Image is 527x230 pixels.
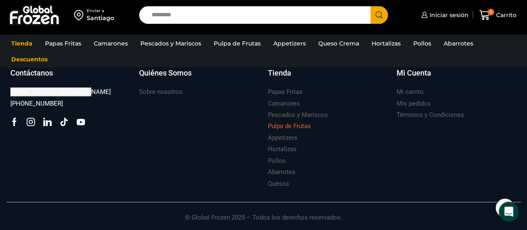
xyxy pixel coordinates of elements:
iframe: Intercom live chat [499,202,519,222]
h3: Mi Cuenta [396,68,431,78]
a: Queso Crema [314,35,363,51]
a: Pulpa de Frutas [268,121,311,132]
span: Iniciar sesión [427,11,469,19]
h3: Papas Fritas [268,88,302,96]
h3: Pulpa de Frutas [268,122,311,131]
h3: Sobre nosotros [139,88,182,96]
a: Mis pedidos [396,98,430,109]
h3: Tienda [268,68,291,78]
a: Pollos [409,35,435,51]
h3: Quesos [268,179,289,188]
a: Hortalizas [367,35,405,51]
a: Abarrotes [440,35,477,51]
h3: Mis pedidos [396,99,430,108]
h3: Abarrotes [268,168,295,177]
a: Pescados y Mariscos [136,35,205,51]
a: [PHONE_NUMBER] [10,98,63,109]
div: Enviar a [87,8,114,14]
h3: Pescados y Mariscos [268,111,328,119]
a: Sobre nosotros [139,86,182,98]
h3: Appetizers [268,134,297,142]
a: Contáctanos [10,68,131,87]
h3: Términos y Condiciones [396,111,464,119]
h3: Pollos [268,157,286,165]
a: Iniciar sesión [419,7,469,23]
h3: Contáctanos [10,68,53,78]
a: Tienda [7,35,37,51]
a: Tienda [268,68,388,87]
a: Mi carrito [396,86,423,98]
span: Carrito [494,11,517,19]
a: Descuentos [7,51,52,67]
h3: [PHONE_NUMBER] [10,99,63,108]
a: Appetizers [269,35,310,51]
a: Camarones [268,98,300,109]
a: Appetizers [268,132,297,144]
a: Pollos [268,155,286,167]
a: Quiénes Somos [139,68,260,87]
p: © Global Frozen 2025 – Todos los derechos reservados. [6,202,521,222]
a: Papas Fritas [41,35,85,51]
a: Hortalizas [268,144,297,155]
h3: Mi carrito [396,88,423,96]
a: Pescados y Mariscos [268,109,328,121]
a: Abarrotes [268,167,295,178]
a: Camarones [90,35,132,51]
a: Papas Fritas [268,86,302,98]
a: Quesos [268,178,289,190]
a: 0 Carrito [477,5,519,25]
h3: Camarones [268,99,300,108]
h3: Quiénes Somos [139,68,192,78]
a: Términos y Condiciones [396,109,464,121]
span: 0 [487,9,494,15]
img: address-field-icon.svg [74,8,87,22]
h3: Hortalizas [268,145,297,154]
h3: [EMAIL_ADDRESS][DOMAIN_NAME] [10,88,111,96]
button: Search button [370,6,388,24]
a: [EMAIL_ADDRESS][DOMAIN_NAME] [10,86,111,98]
a: Pulpa de Frutas [210,35,265,51]
a: Mi Cuenta [396,68,517,87]
div: Santiago [87,14,114,22]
